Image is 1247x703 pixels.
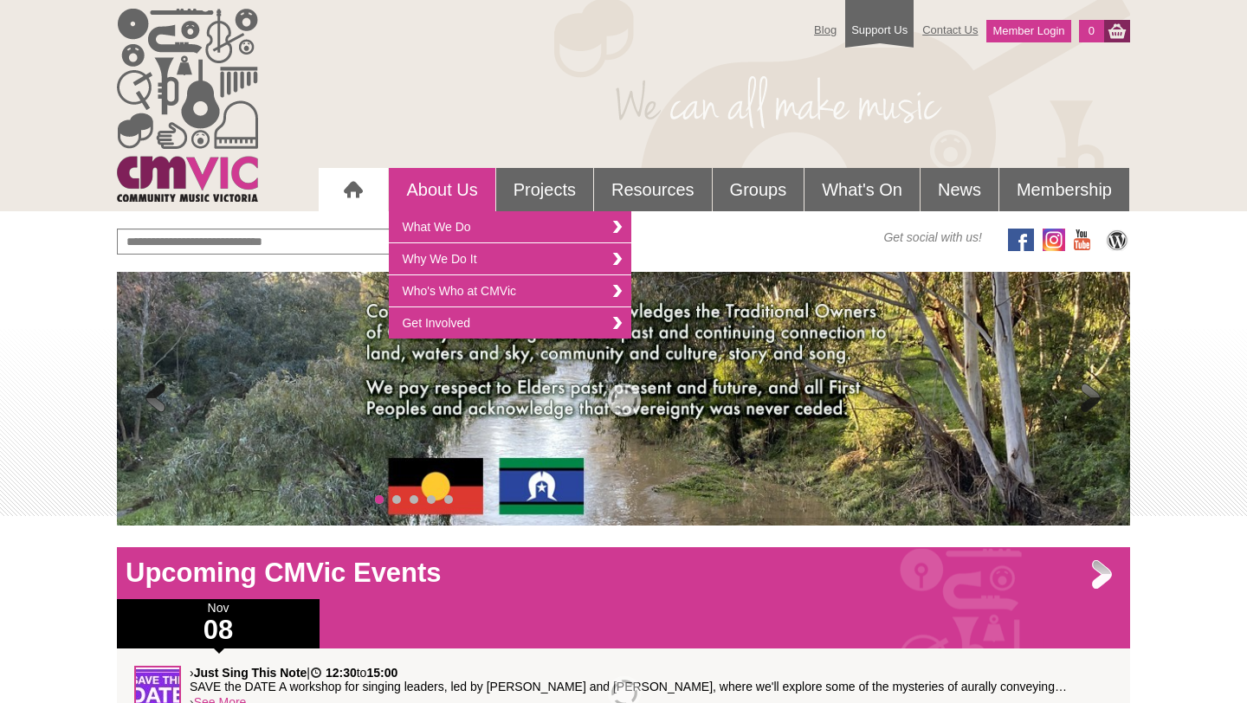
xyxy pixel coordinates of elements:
[389,168,494,211] a: About Us
[805,15,845,45] a: Blog
[804,168,920,211] a: What's On
[986,20,1070,42] a: Member Login
[713,168,804,211] a: Groups
[194,666,307,680] strong: Just Sing This Note
[914,15,986,45] a: Contact Us
[389,243,631,275] a: Why We Do It
[594,168,712,211] a: Resources
[117,9,258,202] img: cmvic_logo.png
[366,666,397,680] strong: 15:00
[389,307,631,339] a: Get Involved
[496,168,593,211] a: Projects
[883,229,982,246] span: Get social with us!
[999,168,1129,211] a: Membership
[389,211,631,243] a: What We Do
[1079,20,1104,42] a: 0
[117,616,320,644] h1: 08
[117,599,320,648] div: Nov
[921,168,998,211] a: News
[1043,229,1065,251] img: icon-instagram.png
[190,666,1113,693] p: › | to SAVE the DATE A workshop for singing leaders, led by [PERSON_NAME] and [PERSON_NAME], wher...
[389,275,631,307] a: Who's Who at CMVic
[326,666,357,680] strong: 12:30
[117,556,1130,590] h1: Upcoming CMVic Events
[1104,229,1130,251] img: CMVic Blog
